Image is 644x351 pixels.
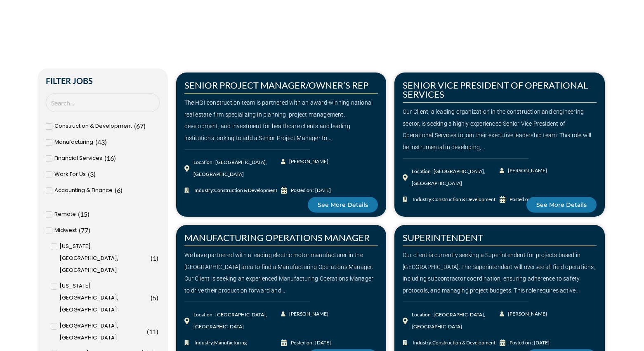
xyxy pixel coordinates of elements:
div: We have partnered with a leading electric motor manufacturer in the [GEOGRAPHIC_DATA] area to fin... [184,249,378,297]
div: Location : [GEOGRAPHIC_DATA], [GEOGRAPHIC_DATA] [193,157,281,180]
a: Industry:Construction & Development [403,337,500,349]
span: Accounting & Finance [54,185,113,197]
span: [PERSON_NAME] [506,308,547,320]
span: Work For Us [54,168,86,180]
span: See More Details [318,202,368,208]
span: ( [147,328,149,335]
a: [PERSON_NAME] [500,308,548,320]
span: Midwest [54,225,77,236]
span: [GEOGRAPHIC_DATA], [GEOGRAPHIC_DATA] [59,320,145,344]
span: Financial Services [54,152,102,164]
span: Remote [54,208,76,220]
a: Industry:Manufacturing [184,337,281,349]
span: 67 [136,122,144,130]
span: ( [88,170,90,178]
span: ) [156,328,158,335]
a: Industry:Construction & Development [184,185,281,197]
div: Location : [GEOGRAPHIC_DATA], [GEOGRAPHIC_DATA] [412,309,500,333]
span: ( [78,210,80,218]
div: The HGI construction team is partnered with an award-winning national real estate firm specializi... [184,97,378,144]
span: Construction & Development [214,187,277,193]
a: SUPERINTENDENT [403,232,483,243]
div: Posted on : [DATE] [510,337,550,349]
div: Our client is currently seeking a Superintendent for projects based in [GEOGRAPHIC_DATA]. The Sup... [403,249,597,297]
span: [US_STATE][GEOGRAPHIC_DATA], [GEOGRAPHIC_DATA] [59,241,149,276]
a: [PERSON_NAME] [500,165,548,177]
span: [PERSON_NAME] [287,156,328,168]
span: Manufacturing [54,136,93,148]
div: Posted on : [DATE] [291,185,331,197]
span: ) [114,154,116,162]
span: Industry: [192,337,247,349]
span: [PERSON_NAME] [506,165,547,177]
a: See More Details [526,197,597,213]
span: ) [105,138,107,146]
div: Location : [GEOGRAPHIC_DATA], [GEOGRAPHIC_DATA] [412,166,500,190]
span: [PERSON_NAME] [287,308,328,320]
span: 11 [149,328,156,335]
div: Posted on : [DATE] [291,337,331,349]
span: Construction & Development [54,120,132,132]
span: 1 [153,254,156,262]
span: ( [115,186,117,194]
a: [PERSON_NAME] [281,308,329,320]
span: 5 [153,294,156,302]
span: ) [144,122,146,130]
span: See More Details [536,202,587,208]
span: ) [156,254,158,262]
div: Our Client, a leading organization in the construction and engineering sector, is seeking a highl... [403,106,597,153]
span: ( [95,138,97,146]
span: ) [88,226,90,234]
a: SENIOR PROJECT MANAGER/OWNER’S REP [184,80,368,91]
span: ( [151,254,153,262]
span: [US_STATE][GEOGRAPHIC_DATA], [GEOGRAPHIC_DATA] [59,280,149,316]
span: 6 [117,186,120,194]
span: ) [120,186,123,194]
span: ) [156,294,158,302]
a: [PERSON_NAME] [281,156,329,168]
span: 43 [97,138,105,146]
span: 3 [90,170,94,178]
a: See More Details [308,197,378,213]
span: ( [104,154,106,162]
span: ) [87,210,90,218]
span: ( [151,294,153,302]
span: 16 [106,154,114,162]
span: Construction & Development [432,339,495,346]
span: Industry: [192,185,277,197]
span: 77 [81,226,88,234]
a: SENIOR VICE PRESIDENT OF OPERATIONAL SERVICES [403,80,588,100]
span: 15 [80,210,87,218]
span: Industry: [410,337,495,349]
h2: Filter Jobs [46,77,160,85]
div: Location : [GEOGRAPHIC_DATA], [GEOGRAPHIC_DATA] [193,309,281,333]
span: Manufacturing [214,339,247,346]
span: ) [94,170,96,178]
span: ( [134,122,136,130]
input: Search Job [46,93,160,112]
a: MANUFACTURING OPERATIONS MANAGER [184,232,370,243]
span: ( [79,226,81,234]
